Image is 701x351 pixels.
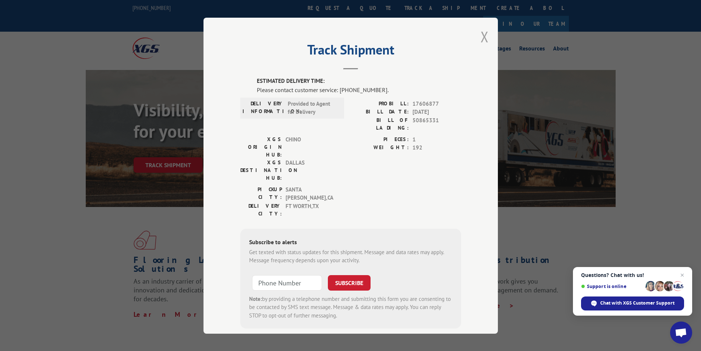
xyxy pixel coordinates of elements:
label: PROBILL: [351,99,409,108]
div: Get texted with status updates for this shipment. Message and data rates may apply. Message frequ... [249,248,452,264]
label: XGS DESTINATION HUB: [240,158,282,182]
span: CHINO [286,135,335,158]
span: Questions? Chat with us! [581,272,684,278]
label: XGS ORIGIN HUB: [240,135,282,158]
span: FT WORTH , TX [286,202,335,217]
label: ESTIMATED DELIVERY TIME: [257,77,461,85]
span: SANTA [PERSON_NAME] , CA [286,185,335,202]
button: Close modal [481,27,489,46]
div: by providing a telephone number and submitting this form you are consenting to be contacted by SM... [249,295,452,320]
label: PICKUP CITY: [240,185,282,202]
label: DELIVERY CITY: [240,202,282,217]
div: Open chat [670,322,692,344]
span: Close chat [678,271,687,280]
button: SUBSCRIBE [328,275,371,290]
span: 50865331 [413,116,461,131]
span: DALLAS [286,158,335,182]
span: Support is online [581,284,643,289]
input: Phone Number [252,275,322,290]
span: 192 [413,144,461,152]
label: PIECES: [351,135,409,144]
h2: Track Shipment [240,45,461,59]
span: 1 [413,135,461,144]
div: Subscribe to alerts [249,237,452,248]
span: 17606877 [413,99,461,108]
div: Please contact customer service: [PHONE_NUMBER]. [257,85,461,94]
strong: Note: [249,295,262,302]
span: Chat with XGS Customer Support [600,300,675,306]
span: [DATE] [413,108,461,116]
span: Provided to Agent for Delivery [288,99,337,116]
label: WEIGHT: [351,144,409,152]
div: Chat with XGS Customer Support [581,296,684,310]
label: BILL OF LADING: [351,116,409,131]
label: DELIVERY INFORMATION: [242,99,284,116]
label: BILL DATE: [351,108,409,116]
